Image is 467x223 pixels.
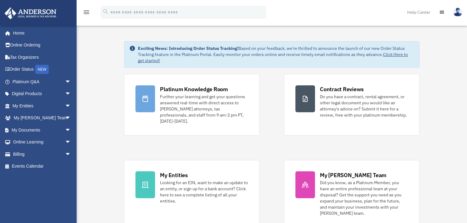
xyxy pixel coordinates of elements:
a: Digital Productsarrow_drop_down [4,88,80,100]
div: My [PERSON_NAME] Team [320,171,386,179]
strong: Exciting News: Introducing Order Status Tracking! [138,46,238,51]
a: My Documentsarrow_drop_down [4,124,80,136]
a: Home [4,27,77,39]
div: Contract Reviews [320,85,364,93]
a: Click Here to get started! [138,52,408,63]
div: My Entities [160,171,188,179]
span: arrow_drop_down [65,136,77,149]
i: menu [83,9,90,16]
span: arrow_drop_down [65,76,77,88]
a: Billingarrow_drop_down [4,148,80,160]
a: Tax Organizers [4,51,80,63]
div: Platinum Knowledge Room [160,85,228,93]
img: User Pic [453,8,462,17]
span: arrow_drop_down [65,100,77,112]
span: arrow_drop_down [65,124,77,136]
a: Contract Reviews Do you have a contract, rental agreement, or other legal document you would like... [284,74,420,136]
a: Online Ordering [4,39,80,51]
img: Anderson Advisors Platinum Portal [3,7,58,19]
a: My [PERSON_NAME] Teamarrow_drop_down [4,112,80,124]
a: My Entitiesarrow_drop_down [4,100,80,112]
i: search [102,8,109,15]
span: arrow_drop_down [65,112,77,125]
div: Did you know, as a Platinum Member, you have an entire professional team at your disposal? Get th... [320,180,408,216]
span: arrow_drop_down [65,148,77,161]
a: Platinum Knowledge Room Further your learning and get your questions answered real-time with dire... [124,74,260,136]
a: menu [83,11,90,16]
div: Based on your feedback, we're thrilled to announce the launch of our new Order Status Tracking fe... [138,45,414,64]
span: arrow_drop_down [65,88,77,100]
a: Events Calendar [4,160,80,173]
a: Platinum Q&Aarrow_drop_down [4,76,80,88]
div: NEW [35,65,49,74]
div: Do you have a contract, rental agreement, or other legal document you would like an attorney's ad... [320,94,408,118]
a: Online Learningarrow_drop_down [4,136,80,148]
a: Order StatusNEW [4,63,80,76]
div: Looking for an EIN, want to make an update to an entity, or sign up for a bank account? Click her... [160,180,248,204]
div: Further your learning and get your questions answered real-time with direct access to [PERSON_NAM... [160,94,248,124]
